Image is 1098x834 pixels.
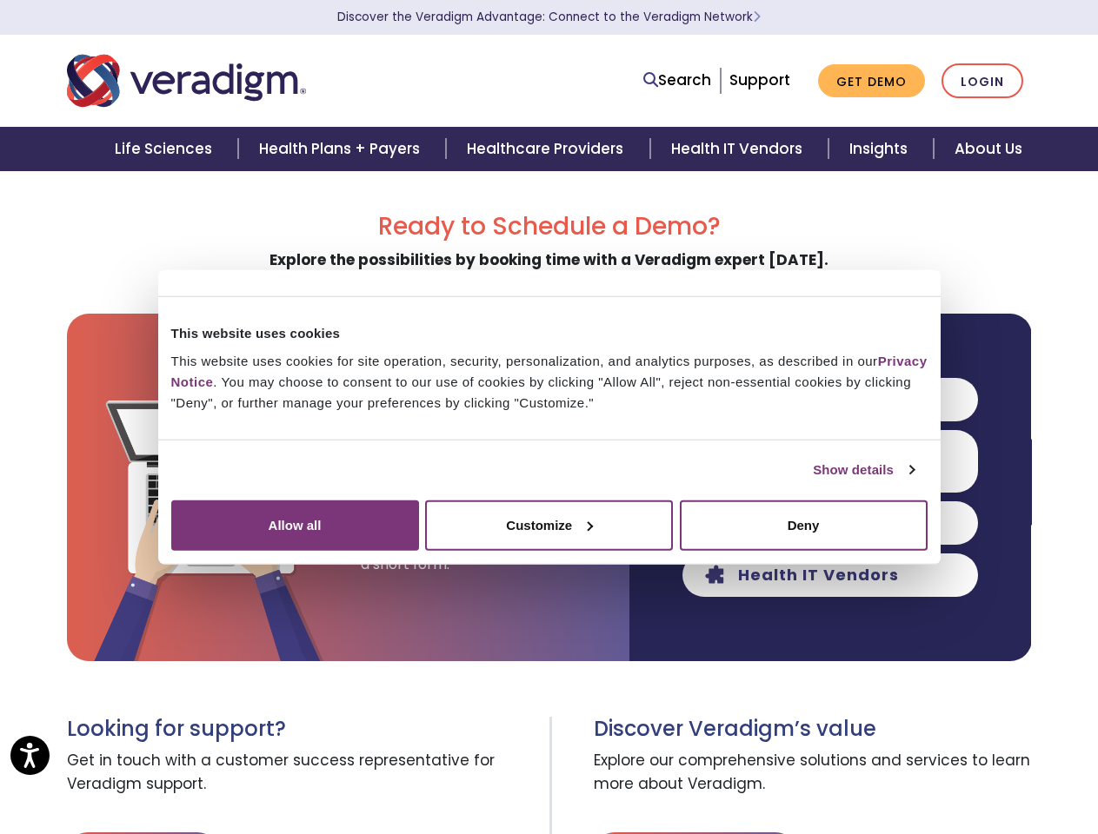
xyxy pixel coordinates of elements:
a: Privacy Notice [171,353,928,388]
a: Search [643,69,711,92]
a: Health IT Vendors [650,127,828,171]
a: Insights [828,127,934,171]
a: Login [942,63,1023,99]
button: Allow all [171,500,419,550]
strong: Explore the possibilities by booking time with a Veradigm expert [DATE]. [270,249,828,270]
span: Explore our comprehensive solutions and services to learn more about Veradigm. [594,742,1032,804]
button: Customize [425,500,673,550]
h2: Ready to Schedule a Demo? [67,212,1032,242]
a: About Us [934,127,1043,171]
a: Support [729,69,790,90]
span: Get in touch with a customer success representative for Veradigm support. [67,742,536,804]
a: Get Demo [818,64,925,98]
div: This website uses cookies [171,323,928,344]
a: Discover the Veradigm Advantage: Connect to the Veradigm NetworkLearn More [337,9,761,25]
a: Show details [813,460,914,480]
h3: Discover Veradigm’s value [594,717,1032,742]
div: This website uses cookies for site operation, security, personalization, and analytics purposes, ... [171,350,928,413]
a: Life Sciences [94,127,238,171]
a: Healthcare Providers [446,127,649,171]
a: Health Plans + Payers [238,127,446,171]
button: Deny [680,500,928,550]
img: Veradigm logo [67,52,306,109]
h3: Looking for support? [67,717,536,742]
span: Learn More [753,9,761,25]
